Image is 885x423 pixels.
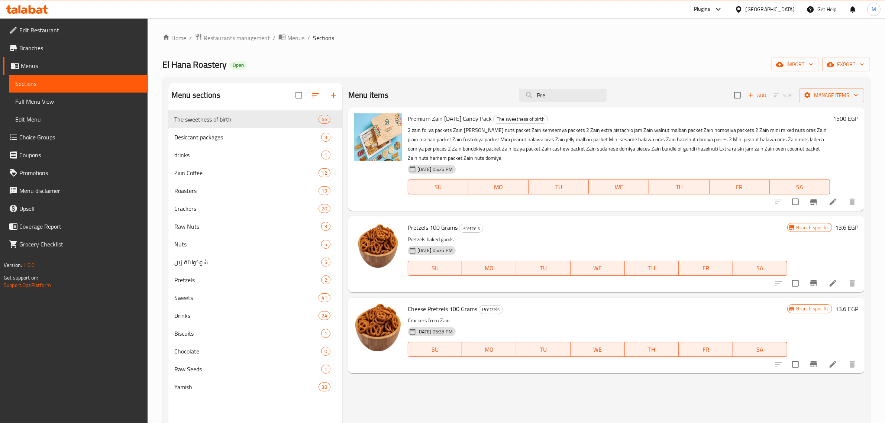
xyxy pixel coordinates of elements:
span: 6 [322,241,330,248]
div: Desiccant packages9 [168,128,342,146]
div: items [319,382,330,391]
span: TU [532,182,586,193]
span: شوكولاتة زين [174,258,321,267]
div: Plugins [694,5,710,14]
button: delete [843,193,861,211]
span: Crackers [174,204,319,213]
div: Sweets41 [168,289,342,307]
span: 2 [322,277,330,284]
div: Open [230,61,247,70]
a: Coupons [3,146,148,164]
span: Cheese Pretzels 100 Grams [408,303,477,314]
button: TU [516,261,571,276]
span: Menu disclaimer [19,186,142,195]
p: Crackers from Zain [408,316,787,325]
span: 3 [322,223,330,230]
a: Edit menu item [829,197,837,206]
span: 20 [319,205,330,212]
h2: Menu items [348,90,389,101]
span: M [872,5,876,13]
span: 46 [319,116,330,123]
span: El Hana Roastery [162,56,227,73]
button: Branch-specific-item [805,355,823,373]
span: SA [736,344,784,355]
div: items [321,365,330,374]
div: items [321,240,330,249]
button: Add section [324,86,342,104]
span: TH [652,182,706,193]
button: import [772,58,819,71]
span: 9 [322,134,330,141]
div: Sweets [174,293,319,302]
input: search [519,89,607,102]
span: Pretzels 100 Grams [408,222,458,233]
h2: Menu sections [171,90,220,101]
div: items [321,329,330,338]
div: Zain Coffee12 [168,164,342,182]
span: Get support on: [4,273,38,282]
span: MO [465,263,513,274]
span: Full Menu View [15,97,142,106]
span: Select section [730,87,745,103]
span: Edit Restaurant [19,26,142,35]
span: 1 [322,330,330,337]
a: Home [162,33,186,42]
span: Sections [313,33,334,42]
a: Choice Groups [3,128,148,146]
span: Add [747,91,767,100]
button: SU [408,180,468,194]
a: Grocery Checklist [3,235,148,253]
span: 0 [322,348,330,355]
button: TH [649,180,709,194]
div: items [321,275,330,284]
span: Sections [15,79,142,88]
span: Branch specific [794,224,832,231]
span: Pretzels [174,275,321,284]
span: Sort sections [307,86,324,104]
h6: 13.6 EGP [835,304,858,314]
span: Select all sections [291,87,307,103]
span: Select to update [788,275,803,291]
span: 1 [322,152,330,159]
div: Drinks [174,311,319,320]
button: SA [733,342,787,357]
button: SA [770,180,830,194]
div: items [319,311,330,320]
span: WE [592,182,646,193]
span: drinks [174,151,321,159]
div: Pretzels [459,224,483,233]
div: Raw Seeds1 [168,360,342,378]
button: MO [468,180,529,194]
span: Biscuits [174,329,321,338]
span: Roasters [174,186,319,195]
img: Pretzels 100 Grams [354,222,402,270]
div: items [321,258,330,267]
span: Branch specific [794,305,832,312]
a: Restaurants management [195,33,270,43]
a: Menus [278,33,304,43]
div: Chocolate [174,347,321,356]
span: Select to update [788,194,803,210]
button: WE [571,342,625,357]
div: Pretzels [479,305,503,314]
a: Full Menu View [9,93,148,110]
nav: breadcrumb [162,33,870,43]
div: Biscuits1 [168,324,342,342]
h6: 13.6 EGP [835,222,858,233]
p: Pretzels baked goods [408,235,787,244]
span: 19 [319,187,330,194]
span: 1 [322,366,330,373]
span: FR [682,344,730,355]
div: [GEOGRAPHIC_DATA] [746,5,795,13]
div: items [319,115,330,124]
button: Manage items [799,88,864,102]
span: Zain Coffee [174,168,319,177]
a: Branches [3,39,148,57]
span: Nuts [174,240,321,249]
span: export [828,60,864,69]
button: WE [571,261,625,276]
button: delete [843,274,861,292]
span: FR [682,263,730,274]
